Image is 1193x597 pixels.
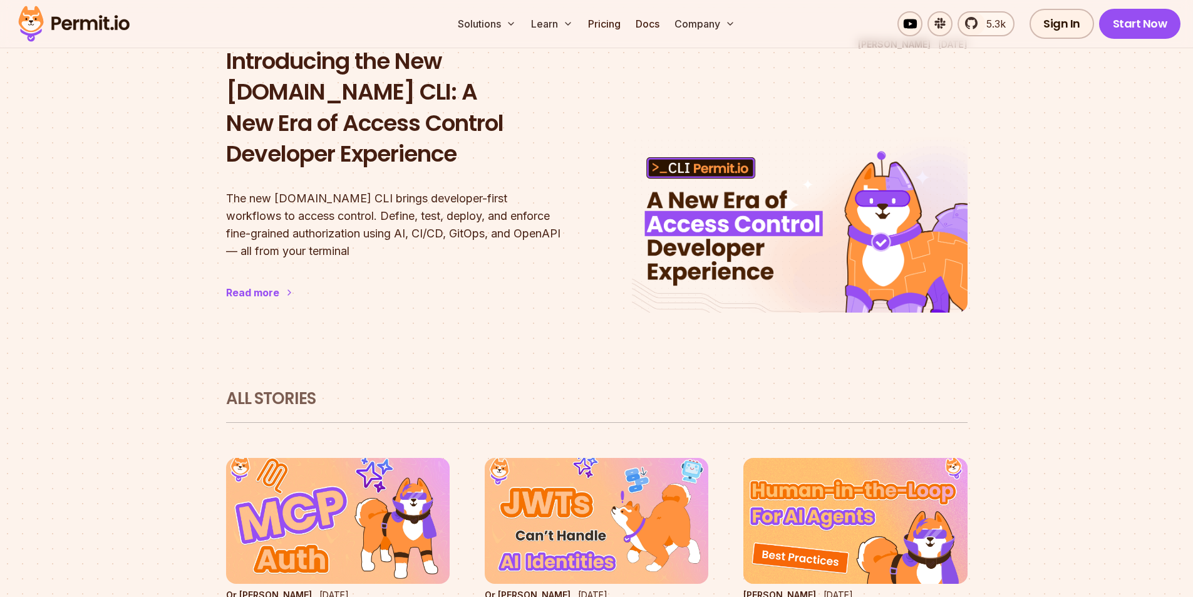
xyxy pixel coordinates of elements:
img: The Ultimate Guide to MCP Auth: Identity, Consent, and Agent Security [226,458,450,584]
img: Introducing the New Permit.io CLI: A New Era of Access Control Developer Experience [632,137,968,313]
h2: All Stories [226,388,968,410]
img: Human-in-the-Loop for AI Agents: Best Practices, Frameworks, Use Cases, and Demo [743,458,967,584]
a: Docs [631,11,664,36]
a: Introducing the New Permit.io CLI: A New Era of Access Control Developer Experience[PERSON_NAME][... [226,33,968,338]
a: Sign In [1030,9,1094,39]
a: Start Now [1099,9,1181,39]
p: The new [DOMAIN_NAME] CLI brings developer-first workflows to access control. Define, test, deplo... [226,190,562,260]
img: Permit logo [13,3,135,45]
button: Solutions [453,11,521,36]
a: Pricing [583,11,626,36]
a: 5.3k [958,11,1015,36]
button: Company [669,11,740,36]
time: [DATE] [938,39,968,49]
h2: Introducing the New [DOMAIN_NAME] CLI: A New Era of Access Control Developer Experience [226,46,562,170]
div: Read more [226,285,279,300]
button: Learn [526,11,578,36]
img: Why JWTs Can’t Handle AI Agent Access [485,458,708,584]
span: 5.3k [979,16,1006,31]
